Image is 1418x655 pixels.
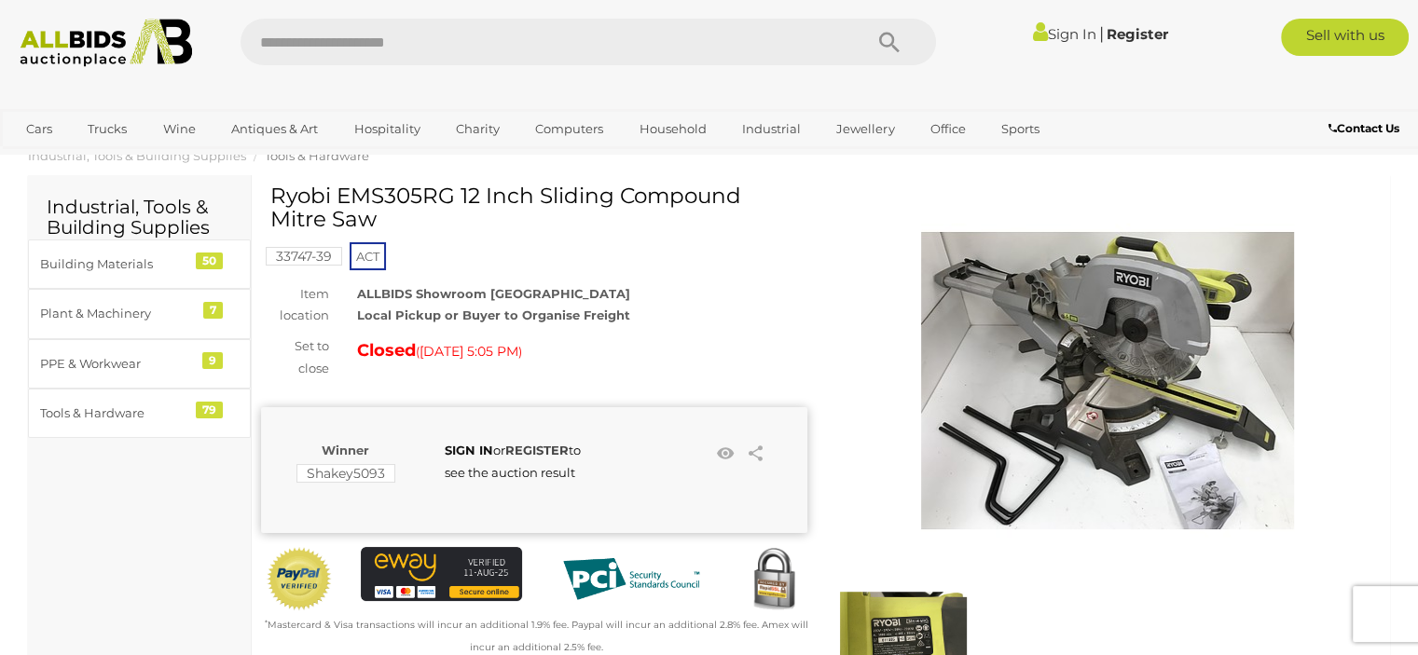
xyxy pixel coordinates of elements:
[1329,118,1404,139] a: Contact Us
[28,389,251,438] a: Tools & Hardware 79
[40,303,194,324] div: Plant & Machinery
[10,19,202,67] img: Allbids.com.au
[247,335,343,379] div: Set to close
[1098,23,1103,44] span: |
[28,339,251,389] a: PPE & Workwear 9
[40,353,194,375] div: PPE & Workwear
[247,283,343,327] div: Item location
[265,148,369,163] a: Tools & Hardware
[921,194,1294,566] img: Ryobi EMS305RG 12 Inch Sliding Compound Mitre Saw
[444,114,512,144] a: Charity
[342,114,433,144] a: Hospitality
[219,114,330,144] a: Antiques & Art
[151,114,208,144] a: Wine
[202,352,223,369] div: 9
[445,443,493,457] a: SIGN IN
[196,402,223,418] div: 79
[40,403,194,424] div: Tools & Hardware
[322,443,369,457] b: Winner
[824,114,906,144] a: Jewellery
[14,144,171,175] a: [GEOGRAPHIC_DATA]
[76,114,139,144] a: Trucks
[47,197,232,238] h2: Industrial, Tools & Building Supplies
[361,547,523,601] img: eWAY Payment Gateway
[266,547,333,612] img: Official PayPal Seal
[505,443,569,457] a: REGISTER
[1032,25,1095,43] a: Sign In
[40,253,194,275] div: Building Materials
[266,249,342,264] a: 33747-39
[420,343,518,360] span: [DATE] 5:05 PM
[730,114,813,144] a: Industrial
[1106,25,1167,43] a: Register
[28,148,246,163] a: Industrial, Tools & Building Supplies
[843,19,936,65] button: Search
[416,344,522,359] span: ( )
[14,114,64,144] a: Cars
[710,440,738,468] li: Watch this item
[357,286,630,301] strong: ALLBIDS Showroom [GEOGRAPHIC_DATA]
[918,114,978,144] a: Office
[196,252,223,269] div: 50
[266,247,342,266] mark: 33747-39
[523,114,615,144] a: Computers
[627,114,719,144] a: Household
[28,239,251,289] a: Building Materials 50
[265,619,808,652] small: Mastercard & Visa transactions will incur an additional 1.9% fee. Paypal will incur an additional...
[28,289,251,338] a: Plant & Machinery 7
[270,184,803,232] h1: Ryobi EMS305RG 12 Inch Sliding Compound Mitre Saw
[550,547,712,611] img: PCI DSS compliant
[350,242,386,270] span: ACT
[357,307,630,322] strong: Local Pickup or Buyer to Organise Freight
[740,547,807,614] img: Secured by Rapid SSL
[296,464,395,483] mark: Shakey5093
[203,302,223,319] div: 7
[357,340,416,361] strong: Closed
[1281,19,1409,56] a: Sell with us
[1329,121,1399,135] b: Contact Us
[989,114,1052,144] a: Sports
[445,443,581,479] span: or to see the auction result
